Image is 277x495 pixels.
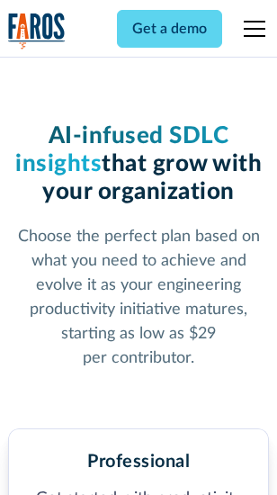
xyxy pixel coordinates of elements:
img: Logo of the analytics and reporting company Faros. [8,13,66,49]
a: home [8,13,66,49]
span: AI-infused SDLC insights [15,124,228,175]
h2: Professional [87,451,190,472]
p: Choose the perfect plan based on what you need to achieve and evolve it as your engineering produ... [8,225,269,371]
a: Get a demo [117,10,222,48]
div: menu [233,7,269,50]
h1: that grow with your organization [8,122,269,207]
